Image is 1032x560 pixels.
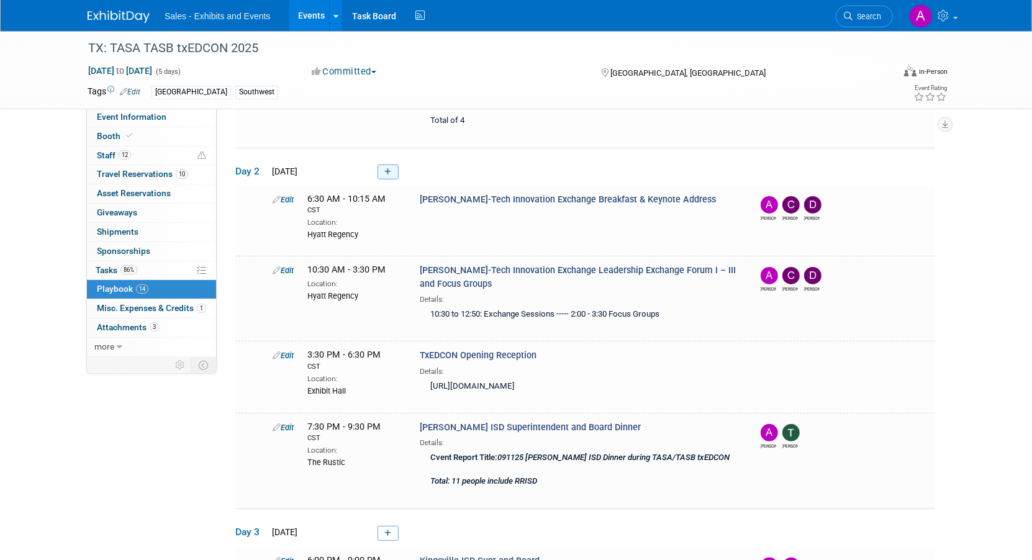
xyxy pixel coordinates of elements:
[804,196,822,214] img: David Webb
[197,150,206,161] span: Potential Scheduling Conflict -- at least one attendee is tagged in another overlapping event.
[420,111,739,132] div: Total of 4
[87,261,216,280] a: Tasks86%
[155,68,181,76] span: (5 days)
[853,12,881,21] span: Search
[191,357,217,373] td: Toggle Event Tabs
[97,246,150,256] span: Sponsorships
[782,267,800,284] img: CLAUDIA Salinas
[420,377,739,397] div: [URL][DOMAIN_NAME]
[782,214,798,222] div: CLAUDIA Salinas
[87,204,216,222] a: Giveaways
[273,195,294,204] a: Edit
[165,11,270,21] span: Sales - Exhibits and Events
[782,441,798,449] div: Terri Ballesteros
[420,265,736,289] span: [PERSON_NAME]-Tech Innovation Exchange Leadership Exchange Forum I – III and Focus Groups
[761,441,776,449] div: Albert Martinez
[87,242,216,261] a: Sponsorships
[235,525,266,539] span: Day 3
[782,284,798,292] div: CLAUDIA Salinas
[87,299,216,318] a: Misc. Expenses & Credits1
[307,264,386,275] span: 10:30 AM - 3:30 PM
[782,424,800,441] img: Terri Ballesteros
[918,67,948,76] div: In-Person
[88,11,150,23] img: ExhibitDay
[120,88,140,96] a: Edit
[420,194,716,205] span: [PERSON_NAME]-Tech Innovation Exchange Breakfast & Keynote Address
[87,318,216,337] a: Attachments3
[87,147,216,165] a: Staff12
[150,322,159,332] span: 3
[307,194,401,215] span: 6:30 AM - 10:15 AM
[235,165,266,178] span: Day 2
[782,196,800,214] img: CLAUDIA Salinas
[87,280,216,299] a: Playbook14
[87,223,216,242] a: Shipments
[97,322,159,332] span: Attachments
[307,362,401,372] div: CST
[307,65,381,78] button: Committed
[97,227,138,237] span: Shipments
[176,169,188,179] span: 10
[97,112,166,122] span: Event Information
[273,266,294,275] a: Edit
[96,265,137,275] span: Tasks
[836,6,893,27] a: Search
[307,433,401,443] div: CST
[761,267,778,284] img: Albert Martinez
[804,214,820,222] div: David Webb
[97,303,206,313] span: Misc. Expenses & Credits
[307,422,401,443] span: 7:30 PM - 9:30 PM
[268,527,297,537] span: [DATE]
[87,108,216,127] a: Event Information
[420,363,739,377] div: Details:
[273,351,294,360] a: Edit
[307,228,401,240] div: Hyatt Regency
[114,66,126,76] span: to
[610,68,766,78] span: [GEOGRAPHIC_DATA], [GEOGRAPHIC_DATA]
[430,476,537,485] i: Total: 11 people include RRISD
[804,284,820,292] div: David Webb
[94,341,114,351] span: more
[420,350,536,361] span: TxEDCON Opening Reception
[904,66,917,76] img: Format-Inperson.png
[307,289,401,302] div: Hyatt Regency
[307,384,401,397] div: Exhibit Hall
[420,422,641,433] span: [PERSON_NAME] ISD Superintendent and Board Dinner
[420,434,739,448] div: Details:
[420,291,739,305] div: Details:
[761,284,776,292] div: Albert Martinez
[497,453,730,462] i: 091125 [PERSON_NAME] ISD Dinner during TASA/TASB txEDCON
[87,165,216,184] a: Travel Reservations10
[235,86,278,99] div: Southwest
[97,188,171,198] span: Asset Reservations
[97,284,148,294] span: Playbook
[197,304,206,313] span: 1
[268,166,297,176] span: [DATE]
[170,357,191,373] td: Personalize Event Tab Strip
[820,65,948,83] div: Event Format
[909,4,933,28] img: Albert Martinez
[87,127,216,146] a: Booth
[307,205,401,215] div: CST
[307,215,401,228] div: Location:
[87,338,216,356] a: more
[88,65,153,76] span: [DATE] [DATE]
[88,85,140,99] td: Tags
[761,214,776,222] div: Albert Martinez
[119,150,131,160] span: 12
[761,424,778,441] img: Albert Martinez
[804,267,822,284] img: David Webb
[307,443,401,456] div: Location:
[136,284,148,294] span: 14
[913,85,947,91] div: Event Rating
[97,169,188,179] span: Travel Reservations
[152,86,231,99] div: [GEOGRAPHIC_DATA]
[307,372,401,384] div: Location:
[307,456,401,468] div: The Rustic
[84,37,874,60] div: TX: TASA TASB txEDCON 2025
[430,453,730,462] b: Cvent Report Title:
[97,131,135,141] span: Booth
[420,305,739,325] div: 10:30 to 12:50: Exchange Sessions ----- 2:00 - 3:30 Focus Groups
[307,350,401,371] span: 3:30 PM - 6:30 PM
[87,184,216,203] a: Asset Reservations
